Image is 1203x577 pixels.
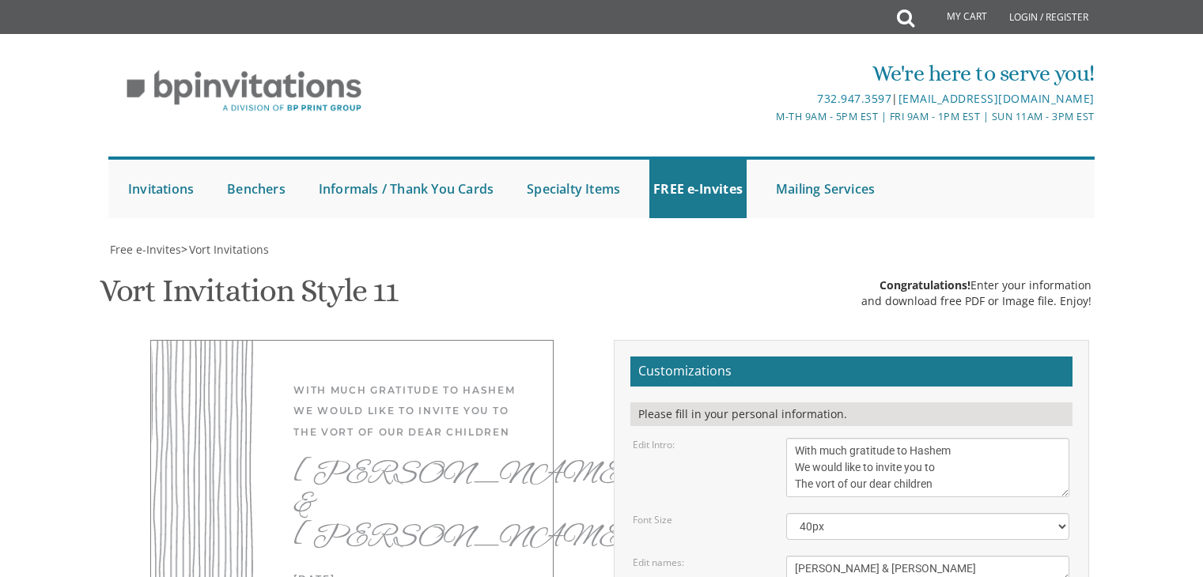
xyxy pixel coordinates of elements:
[187,242,269,257] a: Vort Invitations
[108,242,181,257] a: Free e-Invites
[649,160,747,218] a: FREE e-Invites
[1137,514,1187,561] iframe: chat widget
[438,89,1095,108] div: |
[223,160,289,218] a: Benchers
[861,277,1091,293] div: Enter your information
[108,58,380,124] img: BP Invitation Loft
[913,2,998,33] a: My Cart
[817,91,891,106] a: 732.947.3597
[523,160,624,218] a: Specialty Items
[898,91,1095,106] a: [EMAIL_ADDRESS][DOMAIN_NAME]
[880,277,970,292] span: Congratulations!
[189,242,269,257] span: Vort Invitations
[772,160,879,218] a: Mailing Services
[438,58,1095,89] div: We're here to serve you!
[630,402,1072,426] div: Please fill in your personal information.
[293,458,521,553] div: [PERSON_NAME] & [PERSON_NAME]
[293,380,521,443] div: With much gratitude to Hashem We would like to invite you to The vort of our dear children
[181,242,269,257] span: >
[630,356,1072,387] h2: Customizations
[110,242,181,257] span: Free e-Invites
[786,438,1069,497] textarea: With much gratitude to Hashem We would like to invite you to The vort of our dear children
[315,160,497,218] a: Informals / Thank You Cards
[861,293,1091,309] div: and download free PDF or Image file. Enjoy!
[100,273,398,320] h1: Vort Invitation Style 11
[633,556,684,569] label: Edit names:
[124,160,198,218] a: Invitations
[633,438,675,451] label: Edit Intro:
[633,513,672,526] label: Font Size
[438,108,1095,125] div: M-Th 9am - 5pm EST | Fri 9am - 1pm EST | Sun 11am - 3pm EST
